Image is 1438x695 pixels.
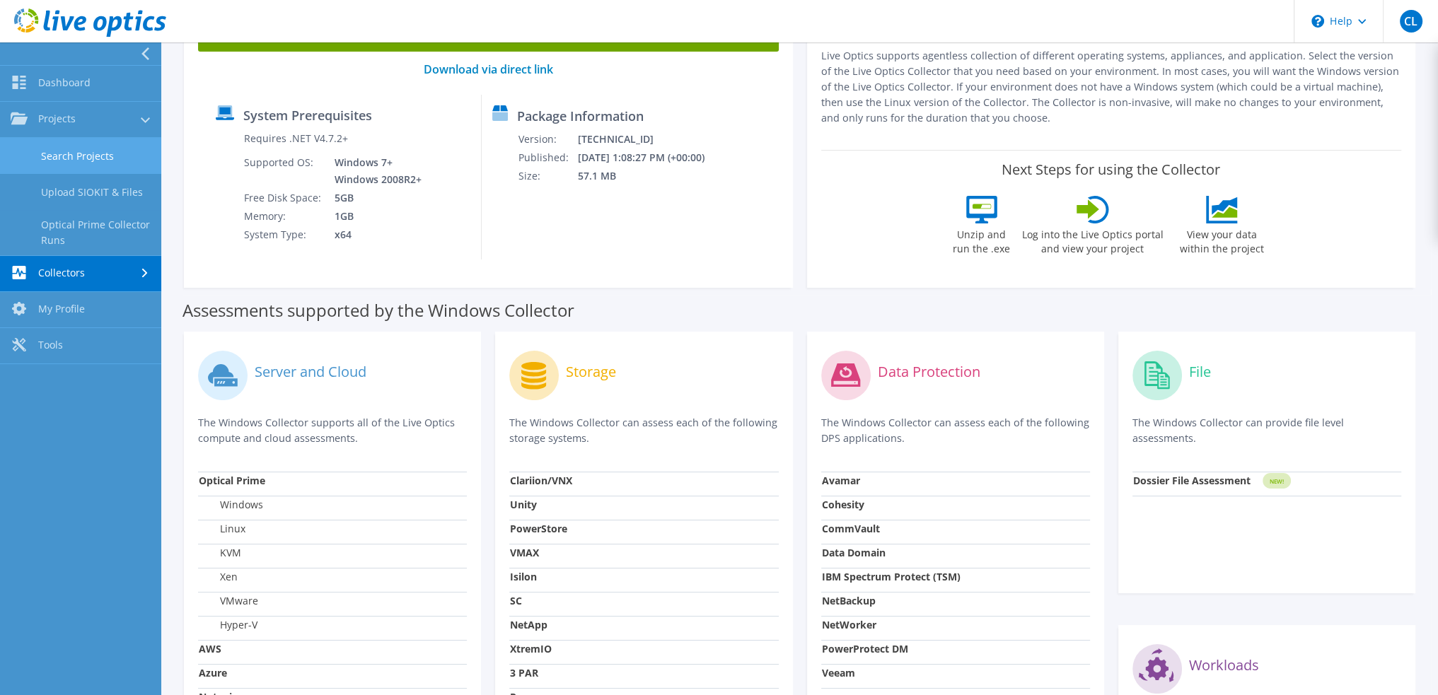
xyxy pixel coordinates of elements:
[822,618,876,631] strong: NetWorker
[510,666,538,679] strong: 3 PAR
[822,642,908,655] strong: PowerProtect DM
[518,148,576,167] td: Published:
[509,415,778,446] p: The Windows Collector can assess each of the following storage systems.
[1171,223,1273,256] label: View your data within the project
[1132,415,1401,446] p: The Windows Collector can provide file level assessments.
[324,189,424,207] td: 5GB
[182,303,574,317] label: Assessments supported by the Windows Collector
[576,167,723,185] td: 57.1 MB
[199,618,257,632] label: Hyper-V
[244,132,348,146] label: Requires .NET V4.7.2+
[566,365,616,379] label: Storage
[424,62,553,77] a: Download via direct link
[822,498,864,511] strong: Cohesity
[1133,474,1251,487] strong: Dossier File Assessment
[822,474,860,487] strong: Avamar
[822,570,961,583] strong: IBM Spectrum Protect (TSM)
[576,130,723,148] td: [TECHNICAL_ID]
[878,365,980,379] label: Data Protection
[1189,365,1211,379] label: File
[822,666,855,679] strong: Veeam
[510,498,537,511] strong: Unity
[510,522,567,535] strong: PowerStore
[821,415,1090,446] p: The Windows Collector can assess each of the following DPS applications.
[243,108,372,122] label: System Prerequisites
[243,207,324,226] td: Memory:
[198,415,467,446] p: The Windows Collector supports all of the Live Optics compute and cloud assessments.
[518,167,576,185] td: Size:
[324,153,424,189] td: Windows 7+ Windows 2008R2+
[199,570,238,584] label: Xen
[255,365,366,379] label: Server and Cloud
[510,570,537,583] strong: Isilon
[517,109,644,123] label: Package Information
[243,153,324,189] td: Supported OS:
[510,642,552,655] strong: XtremIO
[821,48,1402,126] p: Live Optics supports agentless collection of different operating systems, appliances, and applica...
[1400,10,1422,33] span: CL
[199,474,265,487] strong: Optical Prime
[243,189,324,207] td: Free Disk Space:
[510,474,572,487] strong: Clariion/VNX
[822,594,876,607] strong: NetBackup
[1002,161,1220,178] label: Next Steps for using the Collector
[1189,658,1259,672] label: Workloads
[324,207,424,226] td: 1GB
[199,594,258,608] label: VMware
[1269,477,1283,485] tspan: NEW!
[576,148,723,167] td: [DATE] 1:08:27 PM (+00:00)
[1311,15,1324,28] svg: \n
[518,130,576,148] td: Version:
[510,618,547,631] strong: NetApp
[1021,223,1164,256] label: Log into the Live Optics portal and view your project
[199,498,263,512] label: Windows
[822,546,886,559] strong: Data Domain
[324,226,424,244] td: x64
[243,226,324,244] td: System Type:
[199,666,227,679] strong: Azure
[949,223,1014,256] label: Unzip and run the .exe
[199,642,221,655] strong: AWS
[822,522,880,535] strong: CommVault
[199,546,241,560] label: KVM
[510,546,539,559] strong: VMAX
[510,594,522,607] strong: SC
[199,522,245,536] label: Linux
